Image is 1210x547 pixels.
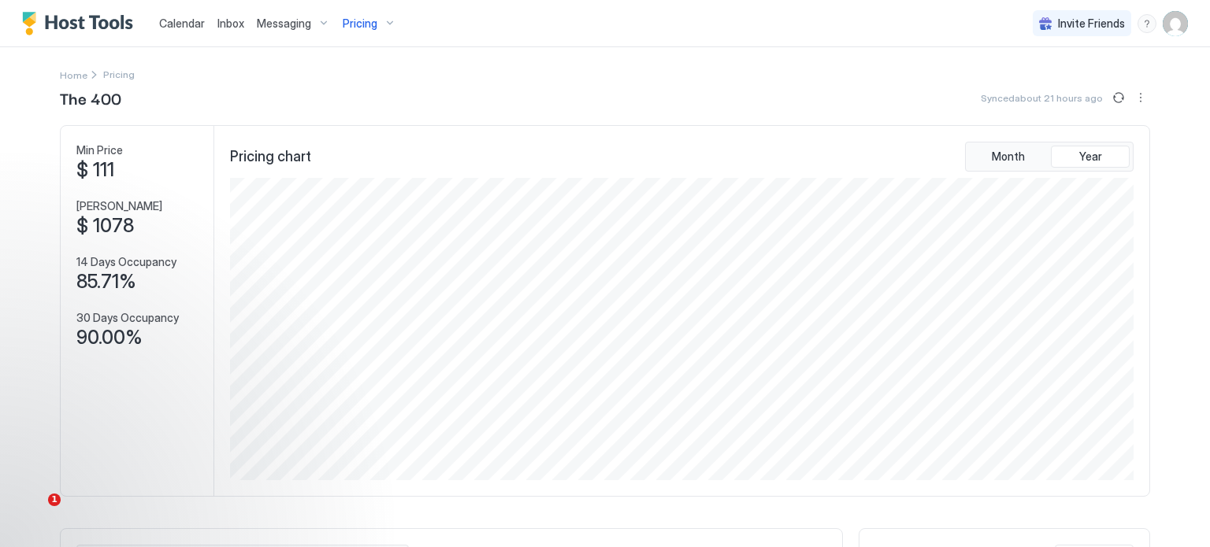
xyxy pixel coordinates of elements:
iframe: Intercom live chat [16,493,54,531]
div: Breadcrumb [60,66,87,83]
span: Messaging [257,17,311,31]
a: Home [60,66,87,83]
span: Synced about 21 hours ago [981,92,1103,104]
div: menu [1131,88,1150,107]
button: Sync prices [1109,88,1128,107]
span: $ 1078 [76,214,134,238]
span: 90.00% [76,326,143,349]
span: Year [1079,150,1102,164]
span: The 400 [60,86,121,109]
span: 85.71% [76,270,136,294]
span: Calendar [159,17,205,30]
span: Month [992,150,1025,164]
span: 1 [48,493,61,506]
button: Month [969,146,1048,168]
button: Year [1051,146,1130,168]
button: More options [1131,88,1150,107]
iframe: Intercom notifications message [12,394,327,504]
span: Inbox [217,17,244,30]
span: Min Price [76,143,123,157]
span: 14 Days Occupancy [76,255,176,269]
span: Pricing chart [230,148,311,166]
div: User profile [1163,11,1188,36]
span: 30 Days Occupancy [76,311,179,325]
span: Invite Friends [1058,17,1125,31]
span: Pricing [343,17,377,31]
span: Home [60,69,87,81]
span: $ 111 [76,158,114,182]
span: Breadcrumb [103,68,135,80]
a: Inbox [217,15,244,31]
a: Host Tools Logo [22,12,140,35]
div: tab-group [965,142,1134,172]
div: menu [1138,14,1156,33]
a: Calendar [159,15,205,31]
span: [PERSON_NAME] [76,199,162,213]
